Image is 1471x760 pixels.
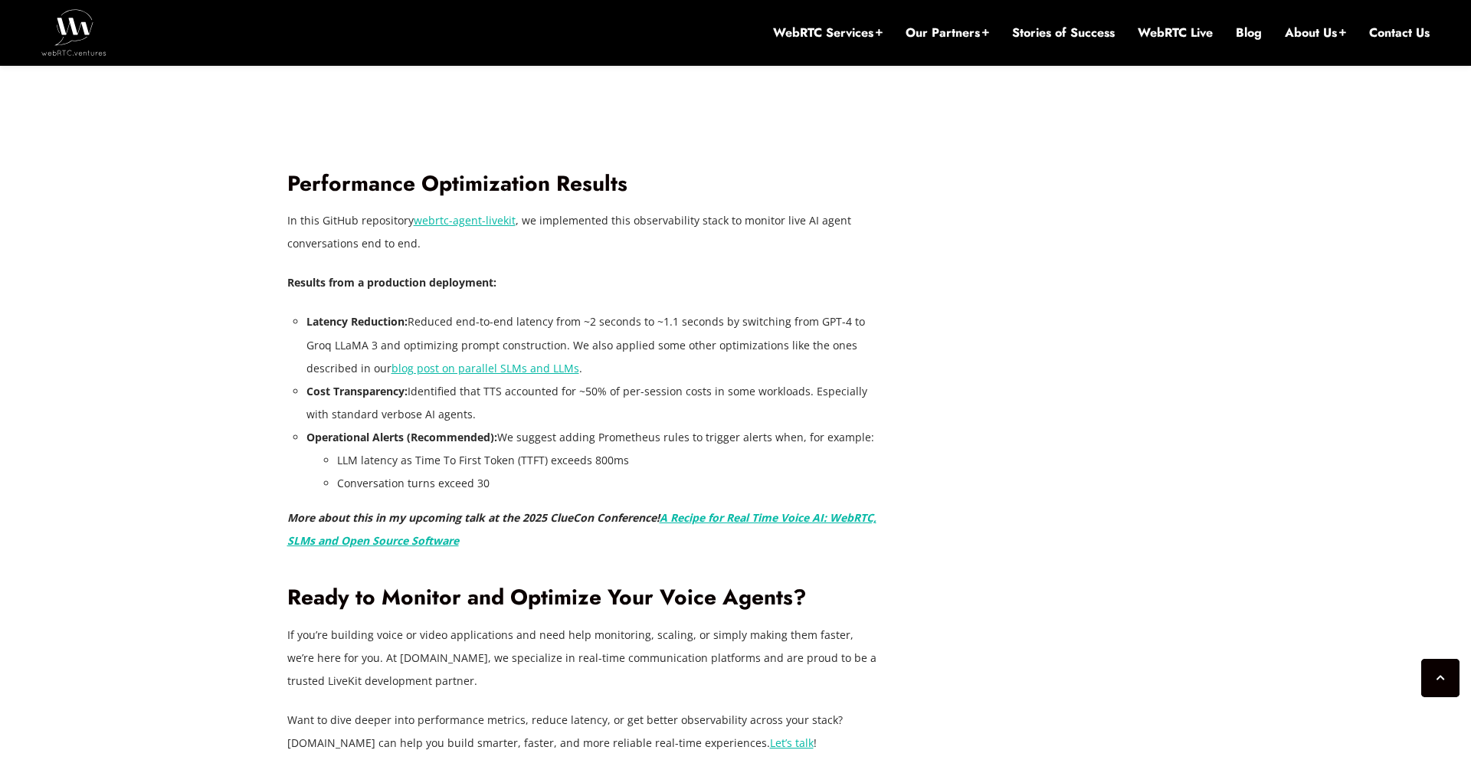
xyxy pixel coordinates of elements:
h2: Ready to Monitor and Optimize Your Voice Agents? [287,585,877,611]
li: Identified that TTS accounted for ~50% of per-session costs in some workloads. Especially with st... [306,380,877,426]
a: Our Partners [906,25,989,41]
img: WebRTC.ventures [41,9,106,55]
li: LLM latency as Time To First Token (TTFT) exceeds 800ms [337,449,877,472]
li: Conversation turns exceed 30 [337,472,877,495]
a: WebRTC Services [773,25,883,41]
h2: Performance Optimization Results [287,171,877,198]
a: Let’s talk [770,735,814,750]
a: Blog [1236,25,1262,41]
strong: Results from a production deployment: [287,275,496,290]
p: In this GitHub repository , we implemented this observability stack to monitor live AI agent conv... [287,209,877,255]
a: About Us [1285,25,1346,41]
p: If you’re building voice or video applications and need help monitoring, scaling, or simply makin... [287,624,877,693]
em: More about this in my upcoming talk at the 2025 ClueCon Conference! [287,510,876,548]
li: Reduced end-to-end latency from ~2 seconds to ~1.1 seconds by switching from GPT-4 to Groq LLaMA ... [306,310,877,379]
a: Stories of Success [1012,25,1115,41]
a: Contact Us [1369,25,1430,41]
strong: Cost Transparency: [306,384,408,398]
strong: Operational Alerts (Recommended): [306,430,497,444]
a: blog post on parallel SLMs and LLMs [392,361,579,375]
a: webrtc-agent-livekit [414,213,516,228]
p: Want to dive deeper into performance metrics, reduce latency, or get better observability across ... [287,709,877,755]
a: WebRTC Live [1138,25,1213,41]
li: We suggest adding Prometheus rules to trigger alerts when, for example: [306,426,877,495]
strong: Latency Reduction: [306,314,408,329]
